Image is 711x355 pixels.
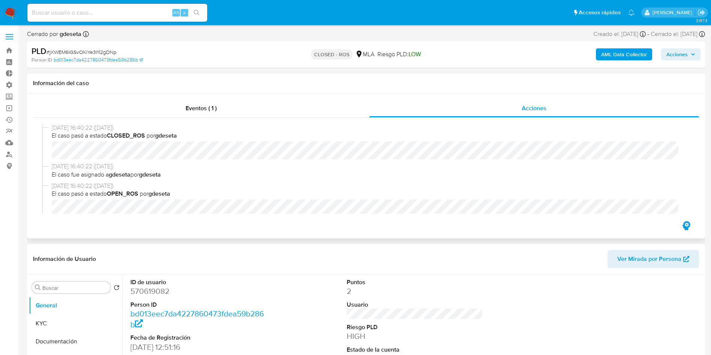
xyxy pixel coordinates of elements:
[130,286,267,297] dd: 570619082
[107,189,138,198] b: OPEN_ROS
[347,346,483,354] dt: Estado de la cuenta
[31,45,46,57] b: PLD
[54,57,143,63] a: bd013eec7da4227860473fdea59b286b
[355,50,374,58] div: MLA
[109,170,130,179] b: gdeseta
[579,9,621,16] span: Accesos rápidos
[27,30,81,38] span: Cerrado por
[52,182,687,190] span: [DATE] 16:40:22 ([DATE])
[311,49,352,60] p: CLOSED - ROS
[666,48,688,60] span: Acciones
[27,8,207,18] input: Buscar usuario o caso...
[29,333,123,351] button: Documentación
[52,124,687,132] span: [DATE] 16:40:22 ([DATE])
[29,297,123,315] button: General
[114,285,120,293] button: Volver al orden por defecto
[130,334,267,342] dt: Fecha de Registración
[189,7,204,18] button: search-icon
[347,286,483,297] dd: 2
[42,285,108,291] input: Buscar
[33,255,96,263] h1: Información de Usuario
[130,342,267,352] dd: [DATE] 12:51:16
[107,131,145,140] b: CLOSED_ROS
[628,9,635,16] a: Notificaciones
[647,30,649,38] span: -
[661,48,701,60] button: Acciones
[31,57,52,63] b: Person ID
[608,250,699,268] button: Ver Mirada por Persona
[347,301,483,309] dt: Usuario
[148,189,170,198] b: gdeseta
[52,132,687,140] span: El caso pasó a estado por
[58,30,81,38] b: gdeseta
[653,9,695,16] p: gustavo.deseta@mercadolibre.com
[617,250,681,268] span: Ver Mirada por Persona
[347,278,483,286] dt: Puntos
[139,170,161,179] b: gdeseta
[155,131,177,140] b: gdeseta
[130,278,267,286] dt: ID de usuario
[33,79,699,87] h1: Información del caso
[522,104,546,112] span: Acciones
[46,48,117,56] span: # jXWEM6lGSvOKiYe3l112gDNp
[35,285,41,291] button: Buscar
[186,104,217,112] span: Eventos ( 1 )
[29,315,123,333] button: KYC
[593,30,646,38] div: Creado el: [DATE]
[409,50,421,58] span: LOW
[651,30,705,38] div: Cerrado el: [DATE]
[130,301,267,309] dt: Person ID
[601,48,647,60] b: AML Data Collector
[173,9,179,16] span: Alt
[130,308,264,330] a: bd013eec7da4227860473fdea59b286b
[183,9,186,16] span: s
[52,162,687,171] span: [DATE] 16:40:22 ([DATE])
[698,9,705,16] a: Salir
[347,331,483,342] dd: HIGH
[347,323,483,331] dt: Riesgo PLD
[52,190,687,198] span: El caso pasó a estado por
[596,48,652,60] button: AML Data Collector
[377,50,421,58] span: Riesgo PLD:
[52,171,687,179] span: El caso fue asignado a por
